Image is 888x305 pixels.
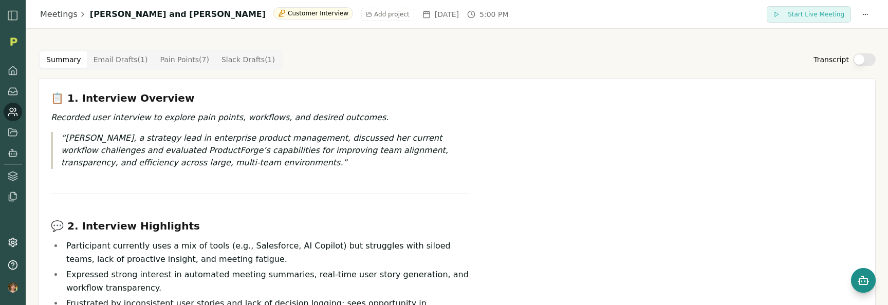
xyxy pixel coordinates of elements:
button: Summary [40,51,87,68]
a: Meetings [40,8,78,21]
em: Recorded user interview to explore pain points, workflows, and desired outcomes. [51,112,388,122]
span: 5:00 PM [479,9,508,20]
h1: [PERSON_NAME] and [PERSON_NAME] [90,8,266,21]
div: Customer Interview [273,7,353,20]
label: Transcript [813,54,849,65]
p: [PERSON_NAME], a strategy lead in enterprise product management, discussed her current workflow c... [61,132,469,169]
li: Participant currently uses a mix of tools (e.g., Salesforce, AI Copilot) but struggles with siloe... [63,239,469,266]
img: profile [8,282,18,293]
h3: 💬 2. Interview Highlights [51,219,469,233]
button: Open chat [851,268,876,293]
button: Start Live Meeting [767,6,851,23]
button: Pain Points ( 7 ) [154,51,215,68]
span: Add project [374,10,410,18]
span: Start Live Meeting [788,10,844,18]
img: sidebar [7,9,19,22]
h3: 📋 1. Interview Overview [51,91,469,105]
li: Expressed strong interest in automated meeting summaries, real-time user story generation, and wo... [63,268,469,295]
button: Slack Drafts ( 1 ) [215,51,281,68]
button: Add project [361,8,414,21]
img: Organization logo [6,34,21,49]
button: Email Drafts ( 1 ) [87,51,154,68]
button: Help [4,256,22,274]
span: [DATE] [435,9,459,20]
